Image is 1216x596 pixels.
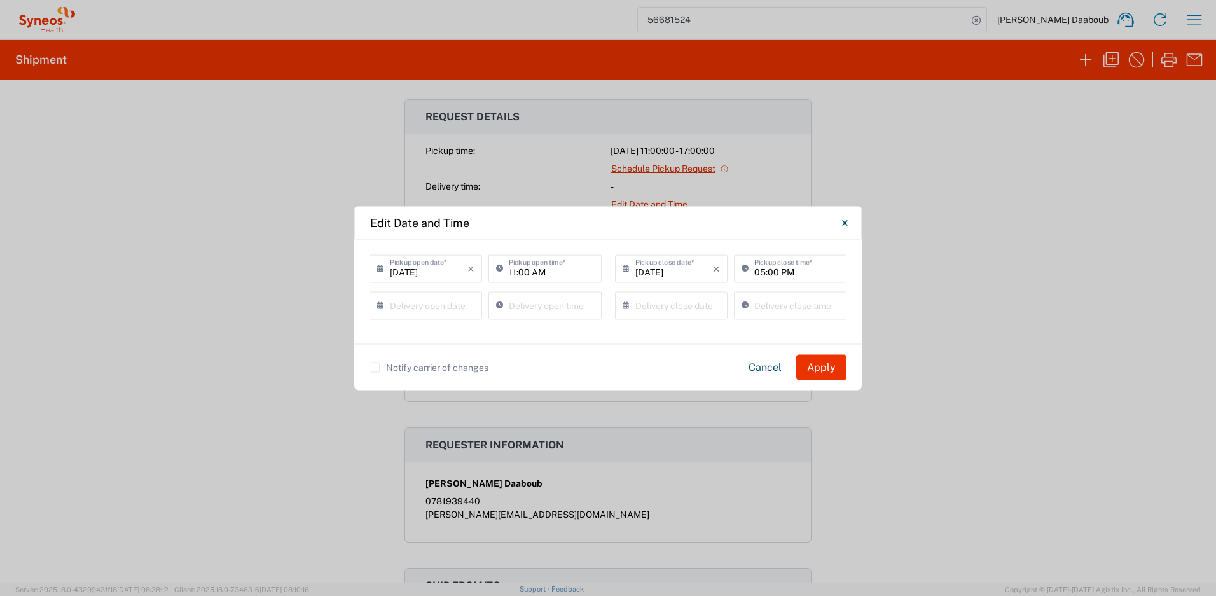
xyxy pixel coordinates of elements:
[467,258,474,279] i: ×
[370,214,469,232] h4: Edit Date and Time
[370,362,488,372] label: Notify carrier of changes
[796,354,846,380] button: Apply
[738,354,792,380] button: Cancel
[832,210,857,235] button: Close
[713,258,720,279] i: ×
